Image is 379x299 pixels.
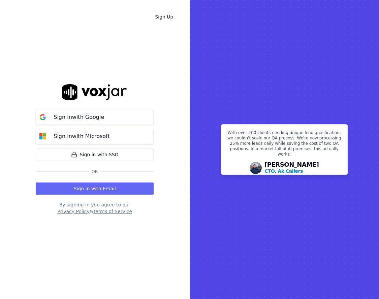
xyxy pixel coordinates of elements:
span: Or [89,169,100,174]
img: logo [62,84,127,100]
p: With over 100 clients needing unique lead qualification, we couldn't scale our QA process. We're ... [225,130,343,160]
div: By signing in you agree to our & [36,201,154,215]
p: Sign in with Microsoft [54,132,109,140]
button: Privacy Policy [57,208,89,215]
button: Sign in with Email [36,182,154,195]
a: Sign in with SSO [36,148,154,161]
p: Sign in with Google [54,113,104,121]
button: Sign inwith Microsoft [36,129,154,144]
p: CTO, Ak Callers [264,168,303,174]
div: [PERSON_NAME] [264,162,319,174]
img: microsoft Sign in button [36,130,50,143]
button: Sign inwith Google [36,110,154,125]
img: google Sign in button [36,110,50,124]
img: Avatar [250,162,262,174]
a: Sign Up [150,11,179,23]
button: Terms of Service [93,208,132,215]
